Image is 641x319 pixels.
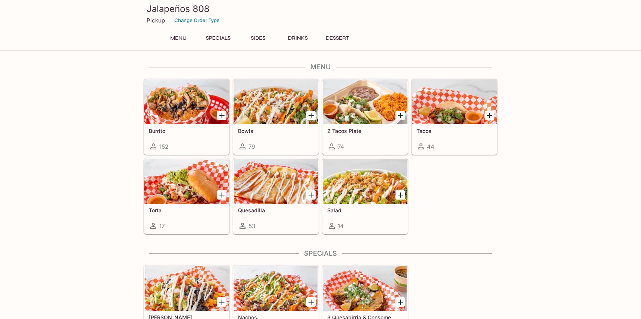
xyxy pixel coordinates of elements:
[241,33,275,43] button: Sides
[147,3,494,15] h3: Jalapeños 808
[395,297,405,307] button: Add 3 Quesabirria & Consome
[281,33,315,43] button: Drinks
[320,33,354,43] button: Dessert
[144,158,229,234] a: Torta17
[306,190,316,200] button: Add Quesadilla
[485,111,494,120] button: Add Tacos
[234,266,318,311] div: Nachos
[201,33,235,43] button: Specials
[327,128,403,134] h5: 2 Tacos Plate
[412,79,497,155] a: Tacos44
[144,266,229,311] div: Carne Asada Fries
[323,266,407,311] div: 3 Quesabirria & Consome
[162,33,195,43] button: Menu
[306,111,316,120] button: Add Bowls
[144,79,229,155] a: Burrito152
[159,222,165,230] span: 17
[233,158,319,234] a: Quesadilla53
[238,207,314,213] h5: Quesadilla
[395,111,405,120] button: Add 2 Tacos Plate
[249,222,255,230] span: 53
[144,63,497,71] h4: Menu
[149,207,225,213] h5: Torta
[427,143,434,150] span: 44
[416,128,492,134] h5: Tacos
[322,158,408,234] a: Salad14
[217,297,226,307] button: Add Carne Asada Fries
[234,79,318,124] div: Bowls
[327,207,403,213] h5: Salad
[249,143,255,150] span: 79
[217,190,226,200] button: Add Torta
[171,15,223,26] button: Change Order Type
[322,79,408,155] a: 2 Tacos Plate74
[306,297,316,307] button: Add Nachos
[323,79,407,124] div: 2 Tacos Plate
[144,249,497,258] h4: Specials
[323,159,407,204] div: Salad
[147,17,165,24] p: Pickup
[238,128,314,134] h5: Bowls
[144,79,229,124] div: Burrito
[217,111,226,120] button: Add Burrito
[338,222,344,230] span: 14
[395,190,405,200] button: Add Salad
[159,143,168,150] span: 152
[149,128,225,134] h5: Burrito
[338,143,344,150] span: 74
[144,159,229,204] div: Torta
[233,79,319,155] a: Bowls79
[234,159,318,204] div: Quesadilla
[412,79,497,124] div: Tacos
